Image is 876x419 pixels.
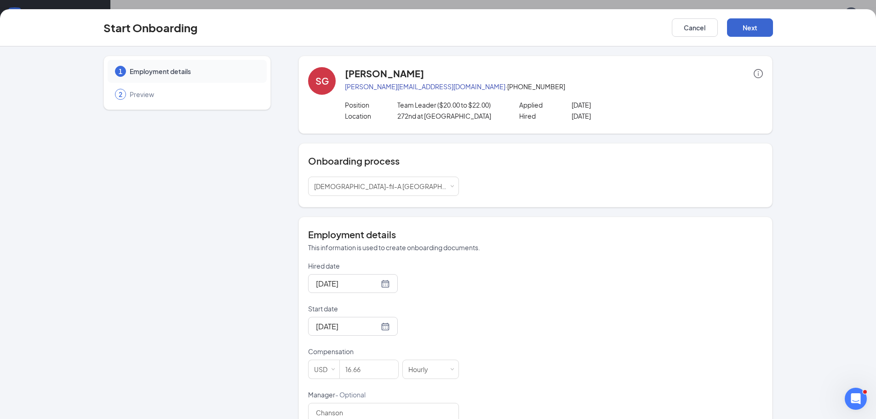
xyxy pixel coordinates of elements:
[572,100,676,109] p: [DATE]
[119,90,122,99] span: 2
[308,243,763,252] p: This information is used to create onboarding documents.
[314,182,469,190] span: [DEMOGRAPHIC_DATA]-fil-A [GEOGRAPHIC_DATA]
[845,388,867,410] iframe: Intercom live chat
[316,278,379,289] input: Oct 15, 2025
[572,111,676,121] p: [DATE]
[345,67,424,80] h4: [PERSON_NAME]
[314,360,334,379] div: USD
[119,67,122,76] span: 1
[519,111,572,121] p: Hired
[130,90,258,99] span: Preview
[316,321,379,332] input: Oct 15, 2025
[754,69,763,78] span: info-circle
[315,75,329,87] div: SG
[103,20,198,35] h3: Start Onboarding
[408,360,435,379] div: Hourly
[308,347,459,356] p: Compensation
[308,390,459,399] p: Manager
[308,261,459,270] p: Hired date
[308,304,459,313] p: Start date
[345,111,397,121] p: Location
[519,100,572,109] p: Applied
[345,100,397,109] p: Position
[397,111,502,121] p: 272nd at [GEOGRAPHIC_DATA]
[308,228,763,241] h4: Employment details
[672,18,718,37] button: Cancel
[314,177,453,195] div: [object Object]
[130,67,258,76] span: Employment details
[335,390,366,399] span: - Optional
[340,360,398,379] input: Amount
[727,18,773,37] button: Next
[308,155,763,167] h4: Onboarding process
[345,82,505,91] a: [PERSON_NAME][EMAIL_ADDRESS][DOMAIN_NAME]
[397,100,502,109] p: Team Leader ($20.00 to $22.00)
[345,82,763,91] p: · [PHONE_NUMBER]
